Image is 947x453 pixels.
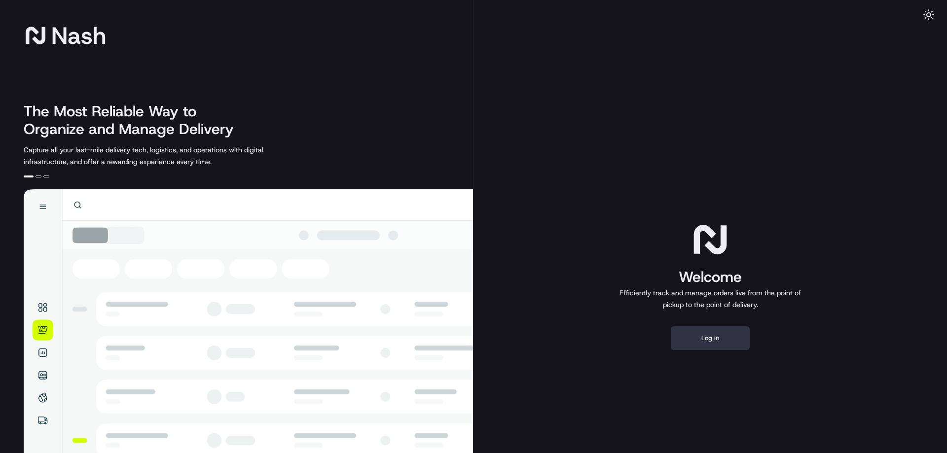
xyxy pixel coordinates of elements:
p: Efficiently track and manage orders live from the point of pickup to the point of delivery. [616,287,805,311]
button: Log in [671,326,750,350]
h2: The Most Reliable Way to Organize and Manage Delivery [24,103,245,138]
p: Capture all your last-mile delivery tech, logistics, and operations with digital infrastructure, ... [24,144,308,168]
h1: Welcome [616,267,805,287]
span: Nash [51,26,106,45]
